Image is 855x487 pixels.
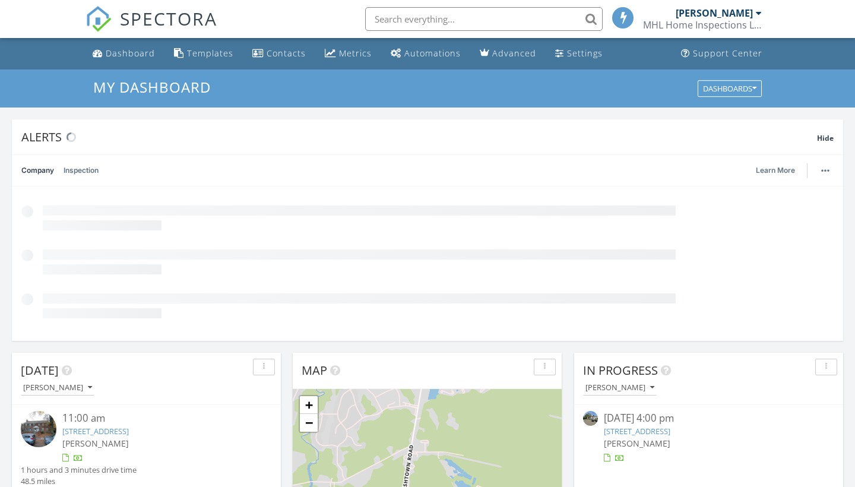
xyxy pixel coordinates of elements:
span: SPECTORA [120,6,217,31]
input: Search everything... [365,7,603,31]
div: Dashboard [106,48,155,59]
div: [DATE] 4:00 pm [604,411,813,426]
div: 48.5 miles [21,476,137,487]
a: [DATE] 4:00 pm [STREET_ADDRESS] [PERSON_NAME] [583,411,834,464]
div: [PERSON_NAME] [585,384,654,392]
button: Dashboards [698,80,762,97]
div: Dashboards [703,84,756,93]
a: Dashboard [88,43,160,65]
img: streetview [21,411,56,447]
a: Support Center [676,43,767,65]
a: Learn More [756,165,802,176]
span: Hide [817,133,834,143]
div: Automations [404,48,461,59]
div: MHL Home Inspections LLC [643,19,762,31]
a: Zoom out [300,414,318,432]
a: [STREET_ADDRESS] [62,426,129,437]
a: SPECTORA [85,16,217,41]
button: [PERSON_NAME] [583,380,657,396]
div: 1 hours and 3 minutes drive time [21,464,137,476]
span: [DATE] [21,362,59,378]
span: My Dashboard [93,77,211,97]
div: Support Center [693,48,762,59]
span: In Progress [583,362,658,378]
div: Advanced [492,48,536,59]
div: Templates [187,48,233,59]
div: Metrics [339,48,372,59]
a: Contacts [248,43,311,65]
a: Advanced [475,43,541,65]
a: Zoom in [300,396,318,414]
a: Templates [169,43,238,65]
a: Settings [550,43,607,65]
a: Automations (Basic) [386,43,465,65]
button: [PERSON_NAME] [21,380,94,396]
a: [STREET_ADDRESS] [604,426,670,437]
img: streetview [583,411,598,426]
div: [PERSON_NAME] [676,7,753,19]
a: Inspection [64,155,99,186]
img: The Best Home Inspection Software - Spectora [85,6,112,32]
div: Settings [567,48,603,59]
img: ellipsis-632cfdd7c38ec3a7d453.svg [821,169,829,172]
div: [PERSON_NAME] [23,384,92,392]
div: 11:00 am [62,411,251,426]
span: Map [302,362,327,378]
div: Alerts [21,129,817,145]
span: [PERSON_NAME] [604,438,670,449]
a: Company [21,155,54,186]
div: Contacts [267,48,306,59]
span: [PERSON_NAME] [62,438,129,449]
a: Metrics [320,43,376,65]
a: 11:00 am [STREET_ADDRESS] [PERSON_NAME] 1 hours and 3 minutes drive time 48.5 miles [21,411,272,487]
